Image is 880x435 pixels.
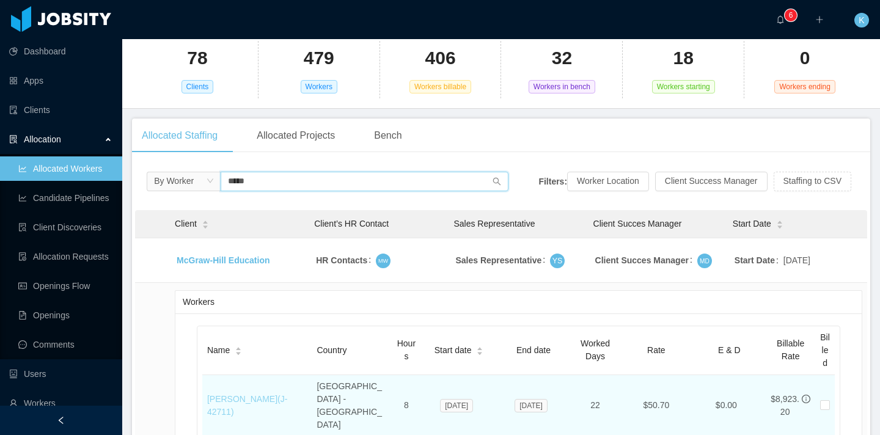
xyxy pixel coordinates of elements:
[777,338,804,361] span: Billable Rate
[647,345,665,355] span: Rate
[132,119,227,153] div: Allocated Staffing
[733,217,771,230] span: Start Date
[202,219,209,227] div: Sort
[18,274,112,298] a: icon: idcardOpenings Flow
[435,344,472,357] span: Start date
[776,219,783,227] div: Sort
[235,350,242,354] i: icon: caret-down
[655,172,768,191] button: Client Success Manager
[673,46,694,71] h2: 18
[453,219,535,228] span: Sales Representative
[202,224,208,227] i: icon: caret-down
[425,46,456,71] h2: 406
[538,176,567,186] strong: Filters:
[9,68,112,93] a: icon: appstoreApps
[771,393,799,419] div: $8,923.20
[783,254,810,267] span: [DATE]
[774,80,835,93] span: Workers ending
[317,345,346,355] span: Country
[18,215,112,239] a: icon: file-searchClient Discoveries
[202,219,208,223] i: icon: caret-up
[18,156,112,181] a: icon: line-chartAllocated Workers
[700,255,710,266] span: MD
[9,39,112,64] a: icon: pie-chartDashboard
[716,400,737,410] span: $0.00
[552,46,572,71] h2: 32
[187,46,207,71] h2: 78
[207,177,214,186] i: icon: down
[182,80,214,93] span: Clients
[9,98,112,122] a: icon: auditClients
[247,119,345,153] div: Allocated Projects
[154,172,194,190] div: By Worker
[820,332,830,368] span: Billed
[397,338,416,361] span: Hours
[529,80,595,93] span: Workers in bench
[24,134,61,144] span: Allocation
[183,291,854,313] div: Workers
[595,255,689,265] strong: Client Succes Manager
[859,13,864,27] span: K
[18,332,112,357] a: icon: messageComments
[316,255,367,265] strong: HR Contacts
[785,9,797,21] sup: 6
[493,177,501,186] i: icon: search
[789,9,793,21] p: 6
[9,362,112,386] a: icon: robotUsers
[774,172,851,191] button: Staffing to CSV
[776,219,783,223] i: icon: caret-up
[477,346,483,349] i: icon: caret-up
[177,255,269,265] a: McGraw-Hill Education
[364,119,411,153] div: Bench
[718,345,741,355] span: E & D
[776,224,783,227] i: icon: caret-down
[409,80,471,93] span: Workers billable
[800,46,810,71] h2: 0
[735,255,775,265] strong: Start Date
[314,219,389,228] span: Client’s HR Contact
[440,399,473,412] span: [DATE]
[552,254,563,267] span: YS
[18,303,112,327] a: icon: file-textOpenings
[477,350,483,354] i: icon: caret-down
[455,255,541,265] strong: Sales Representative
[301,80,337,93] span: Workers
[18,244,112,269] a: icon: file-doneAllocation Requests
[235,346,242,349] i: icon: caret-up
[9,391,112,415] a: icon: userWorkers
[515,399,548,412] span: [DATE]
[476,345,483,354] div: Sort
[776,15,785,24] i: icon: bell
[516,345,551,355] span: End date
[9,135,18,144] i: icon: solution
[581,338,610,361] span: Worked Days
[207,394,287,417] a: [PERSON_NAME](J-42711)
[304,46,334,71] h2: 479
[235,345,242,354] div: Sort
[567,172,649,191] button: Worker Location
[18,186,112,210] a: icon: line-chartCandidate Pipelines
[802,395,810,403] span: info-circle
[815,15,824,24] i: icon: plus
[175,217,197,230] span: Client
[378,256,388,265] span: MW
[207,344,230,357] span: Name
[593,219,682,228] span: Client Succes Manager
[652,80,715,93] span: Workers starting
